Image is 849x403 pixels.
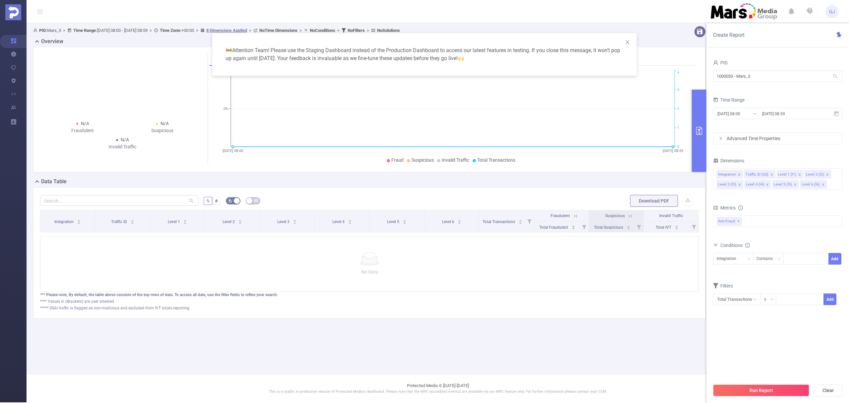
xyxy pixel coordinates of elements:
i: icon: close-circle [835,172,839,176]
i: icon: close [738,183,741,187]
input: End date [761,109,815,118]
div: Level 1 (l1) [778,170,796,179]
div: Level 5 (l5) [774,180,792,189]
li: Traffic ID (tid) [744,170,775,179]
i: icon: down [819,301,821,303]
i: icon: user [713,60,718,65]
div: Traffic ID (tid) [746,170,768,179]
i: icon: right [719,136,723,140]
div: Integration [718,170,736,179]
li: Level 4 (l4) [745,180,771,189]
button: Run Report [713,384,809,396]
button: Clear [814,384,842,396]
div: ≥ [764,294,771,305]
i: icon: close [766,183,769,187]
li: Integration [717,170,743,179]
span: Create Report [713,32,745,38]
i: icon: close [794,183,797,187]
li: Level 2 (l2) [805,170,831,179]
i: icon: down [747,257,751,262]
i: icon: info-circle [745,243,750,248]
span: Conditions [720,243,750,248]
button: Add [823,293,836,305]
div: Level 3 (l3) [718,180,736,189]
span: Filters [713,283,733,288]
i: icon: down [777,257,781,262]
div: Integration [717,253,741,264]
i: icon: info-circle [738,205,743,210]
li: Level 3 (l3) [717,180,743,189]
span: ✕ [737,217,740,225]
span: highfive [458,55,464,61]
i: icon: close [625,40,630,45]
span: Anti-Fraud [717,217,742,226]
span: Metrics [713,205,736,210]
div: Contains [756,253,777,264]
div: Level 6 (l6) [802,180,820,189]
i: icon: down [770,297,774,302]
li: Level 6 (l6) [800,180,827,189]
div: icon: rightAdvanced Time Properties [713,133,842,144]
i: icon: close [821,183,825,187]
li: Level 1 (l1) [777,170,803,179]
i: icon: close [798,173,801,177]
div: Level 2 (l2) [806,170,824,179]
input: Start date [717,109,770,118]
i: icon: up [819,296,821,298]
i: icon: close [826,173,829,177]
span: Decrease Value [816,299,823,305]
div: Attention Team! Please use the Staging Dashboard instead of the Production Dashboard to access ou... [220,41,629,68]
span: PID [713,60,728,65]
li: Level 5 (l5) [772,180,799,189]
div: Level 4 (l4) [746,180,764,189]
button: Close [618,33,637,52]
span: Increase Value [816,294,823,299]
span: warning [226,47,232,53]
i: icon: close [738,173,741,177]
span: Time Range [713,97,745,103]
span: Dimensions [713,158,744,163]
button: Add [828,253,841,265]
i: icon: close [770,173,773,177]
